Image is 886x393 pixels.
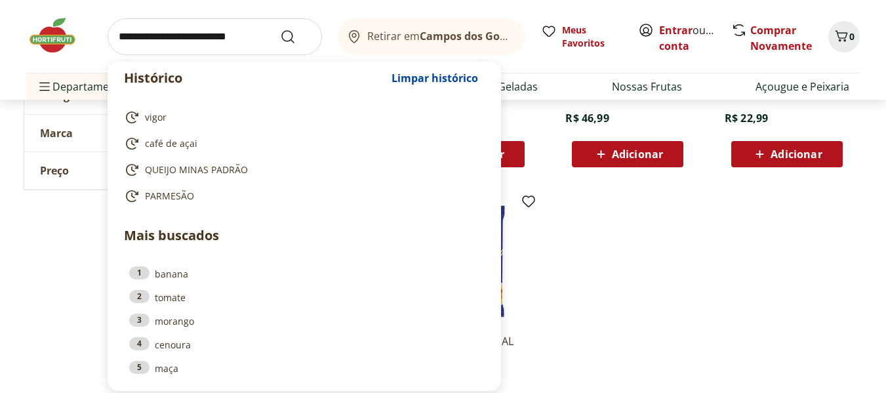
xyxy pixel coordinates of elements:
a: 4cenoura [129,337,479,352]
a: Meus Favoritos [541,24,622,50]
a: 5maça [129,361,479,375]
button: Marca [24,115,221,152]
a: vigor [124,110,479,125]
span: R$ 46,99 [565,111,609,125]
span: Adicionar [771,149,822,159]
img: Hortifruti [26,16,92,55]
button: Preço [24,152,221,189]
span: Retirar em [367,30,512,42]
a: 2tomate [129,290,479,304]
button: Submit Search [280,29,312,45]
span: vigor [145,111,167,124]
a: Comprar Novamente [750,23,812,53]
button: Adicionar [731,141,843,167]
button: Carrinho [828,21,860,52]
a: PARMESÃO [124,188,479,204]
span: Preço [40,164,69,177]
button: Adicionar [572,141,683,167]
span: QUEIJO MINAS PADRÃO [145,163,248,176]
p: Histórico [124,69,385,87]
button: Limpar histórico [385,62,485,94]
div: 3 [129,314,150,327]
span: café de açai [145,137,197,150]
a: 3morango [129,314,479,328]
span: Marca [40,127,73,140]
span: PARMESÃO [145,190,194,203]
a: Açougue e Peixaria [755,79,849,94]
p: Mais buscados [124,226,485,245]
span: Adicionar [612,149,663,159]
span: ou [659,22,717,54]
button: Menu [37,71,52,102]
div: 5 [129,361,150,374]
span: R$ 22,99 [725,111,768,125]
a: 1banana [129,266,479,281]
a: café de açai [124,136,479,152]
input: search [108,18,322,55]
button: Retirar emCampos dos Goytacazes/[GEOGRAPHIC_DATA] [338,18,525,55]
a: Criar conta [659,23,731,53]
span: Departamentos [37,71,131,102]
div: 4 [129,337,150,350]
a: Nossas Frutas [612,79,682,94]
span: 0 [849,30,855,43]
a: Entrar [659,23,693,37]
a: QUEIJO MINAS PADRÃO [124,162,479,178]
div: 1 [129,266,150,279]
b: Campos dos Goytacazes/[GEOGRAPHIC_DATA] [420,29,658,43]
span: Meus Favoritos [562,24,622,50]
span: Limpar histórico [392,73,478,83]
div: 2 [129,290,150,303]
